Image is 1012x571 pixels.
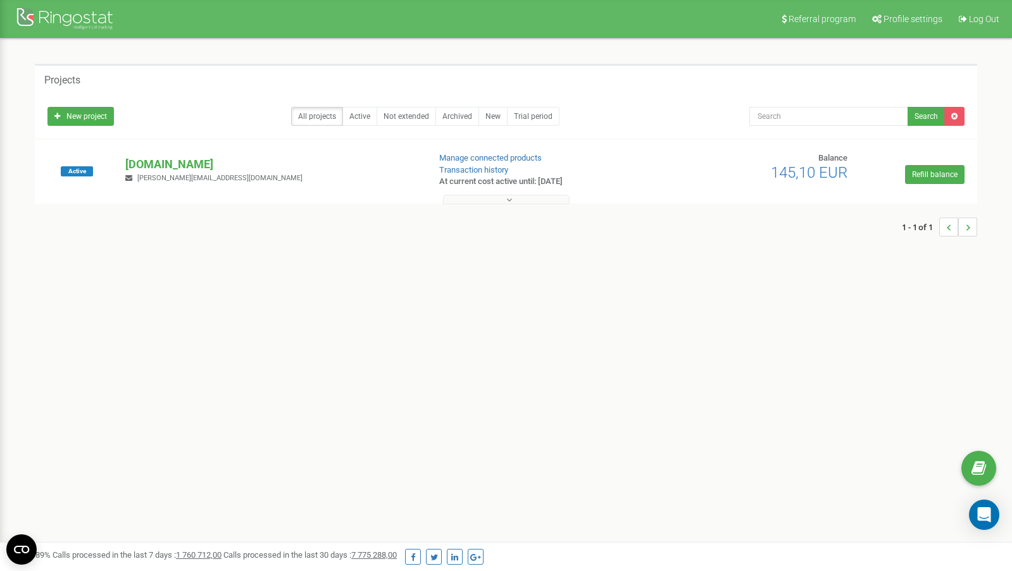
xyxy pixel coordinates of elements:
[818,153,847,163] span: Balance
[439,153,542,163] a: Manage connected products
[902,205,977,249] nav: ...
[176,550,222,560] u: 1 760 712,00
[342,107,377,126] a: Active
[439,165,508,175] a: Transaction history
[789,14,856,24] span: Referral program
[749,107,908,126] input: Search
[351,550,397,560] u: 7 775 288,00
[771,164,847,181] span: 145,10 EUR
[125,156,418,173] p: [DOMAIN_NAME]
[439,176,654,188] p: At current cost active until: [DATE]
[377,107,436,126] a: Not extended
[908,107,945,126] button: Search
[969,14,999,24] span: Log Out
[137,174,303,182] span: [PERSON_NAME][EMAIL_ADDRESS][DOMAIN_NAME]
[53,550,222,560] span: Calls processed in the last 7 days :
[478,107,508,126] a: New
[902,218,939,236] span: 1 - 1 of 1
[435,107,479,126] a: Archived
[969,500,999,530] div: Open Intercom Messenger
[6,534,37,565] button: Open CMP widget
[223,550,397,560] span: Calls processed in the last 30 days :
[905,165,965,184] a: Refill balance
[507,107,559,126] a: Trial period
[61,166,93,176] span: Active
[47,107,114,126] a: New project
[291,107,343,126] a: All projects
[884,14,942,24] span: Profile settings
[44,75,80,86] h5: Projects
